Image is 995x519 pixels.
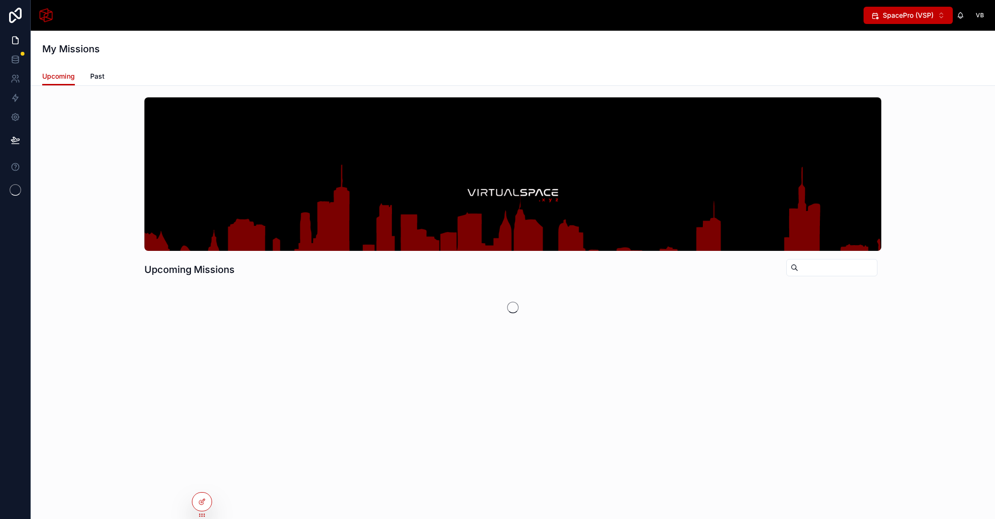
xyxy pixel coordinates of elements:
[61,13,864,17] div: scrollable content
[42,71,75,81] span: Upcoming
[90,71,105,81] span: Past
[90,68,105,87] a: Past
[38,8,54,23] img: App logo
[42,68,75,86] a: Upcoming
[144,263,235,276] h1: Upcoming Missions
[42,42,100,56] h1: My Missions
[864,7,953,24] button: Select Button
[976,12,984,19] span: VB
[883,11,934,20] span: SpacePro (VSP)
